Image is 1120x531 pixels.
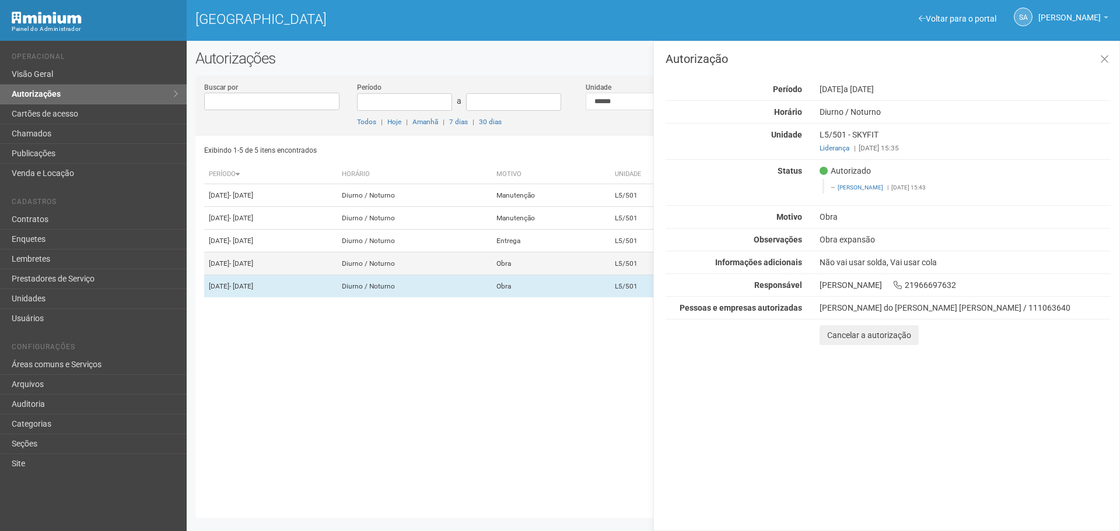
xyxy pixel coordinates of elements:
div: Exibindo 1-5 de 5 itens encontrados [204,142,650,159]
span: | [443,118,444,126]
label: Período [357,82,381,93]
div: Diurno / Noturno [811,107,1119,117]
a: [PERSON_NAME] [838,184,883,191]
td: Obra [492,275,610,298]
span: Autorizado [820,166,871,176]
span: | [381,118,383,126]
button: Cancelar a autorização [820,325,919,345]
h3: Autorização [666,53,1111,65]
span: a [457,96,461,106]
strong: Status [778,166,802,175]
th: Motivo [492,165,610,184]
a: Todos [357,118,376,126]
a: Hoje [387,118,401,126]
td: Diurno / Noturno [337,252,492,275]
div: [PERSON_NAME] do [PERSON_NAME] [PERSON_NAME] / 111063640 [820,303,1111,313]
span: - [DATE] [229,259,253,268]
footer: [DATE] 15:43 [831,184,1104,192]
span: - [DATE] [229,191,253,199]
td: L5/501 [610,252,698,275]
strong: Motivo [776,212,802,221]
td: Entrega [492,230,610,252]
div: [DATE] 15:35 [820,143,1111,153]
li: Cadastros [12,198,178,210]
span: Silvio Anjos [1038,2,1101,22]
td: [DATE] [204,230,337,252]
td: L5/501 [610,207,698,230]
strong: Período [773,85,802,94]
a: Voltar para o portal [919,14,996,23]
td: [DATE] [204,207,337,230]
a: Liderança [820,144,849,152]
td: L5/501 [610,184,698,207]
strong: Responsável [754,280,802,290]
a: Amanhã [412,118,438,126]
div: Obra [811,212,1119,222]
li: Configurações [12,343,178,355]
div: [PERSON_NAME] 21966697632 [811,280,1119,290]
label: Unidade [586,82,611,93]
td: Diurno / Noturno [337,184,492,207]
td: [DATE] [204,184,337,207]
h2: Autorizações [195,50,1111,67]
strong: Informações adicionais [715,258,802,267]
td: [DATE] [204,275,337,298]
th: Unidade [610,165,698,184]
td: Diurno / Noturno [337,230,492,252]
div: Não vai usar solda, Vai usar cola [811,257,1119,268]
td: [DATE] [204,252,337,275]
a: 30 dias [479,118,502,126]
strong: Observações [754,235,802,244]
td: Obra [492,252,610,275]
div: Obra expansão [811,234,1119,245]
td: Manutenção [492,207,610,230]
li: Operacional [12,52,178,65]
div: Painel do Administrador [12,24,178,34]
strong: Unidade [771,130,802,139]
span: | [406,118,408,126]
a: SA [1014,8,1032,26]
h1: [GEOGRAPHIC_DATA] [195,12,645,27]
span: - [DATE] [229,282,253,290]
strong: Horário [774,107,802,117]
span: | [473,118,474,126]
th: Período [204,165,337,184]
a: [PERSON_NAME] [1038,15,1108,24]
td: Diurno / Noturno [337,275,492,298]
span: - [DATE] [229,237,253,245]
td: Manutenção [492,184,610,207]
div: L5/501 - SKYFIT [811,129,1119,153]
span: | [887,184,888,191]
span: a [DATE] [843,85,874,94]
a: 7 dias [449,118,468,126]
td: L5/501 [610,230,698,252]
span: - [DATE] [229,214,253,222]
strong: Pessoas e empresas autorizadas [680,303,802,312]
label: Buscar por [204,82,238,93]
span: | [854,144,856,152]
td: L5/501 [610,275,698,298]
td: Diurno / Noturno [337,207,492,230]
img: Minium [12,12,82,24]
th: Horário [337,165,492,184]
div: [DATE] [811,84,1119,94]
